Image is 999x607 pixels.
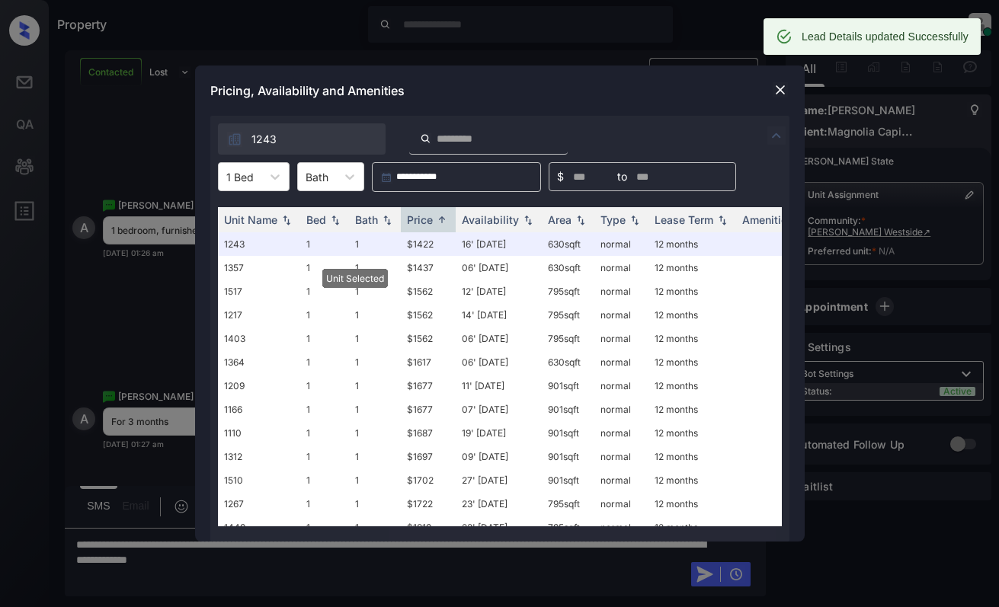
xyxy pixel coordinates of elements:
[594,232,648,256] td: normal
[420,132,431,145] img: icon-zuma
[542,445,594,468] td: 901 sqft
[542,303,594,327] td: 795 sqft
[300,445,349,468] td: 1
[542,492,594,516] td: 795 sqft
[401,280,456,303] td: $1562
[401,374,456,398] td: $1677
[328,215,343,225] img: sorting
[520,215,536,225] img: sorting
[456,374,542,398] td: 11' [DATE]
[401,492,456,516] td: $1722
[802,23,969,50] div: Lead Details updated Successfully
[251,131,277,148] span: 1243
[542,232,594,256] td: 630 sqft
[401,445,456,468] td: $1697
[300,374,349,398] td: 1
[218,445,300,468] td: 1312
[218,303,300,327] td: 1217
[456,327,542,350] td: 06' [DATE]
[349,398,401,421] td: 1
[648,350,736,374] td: 12 months
[557,168,564,185] span: $
[542,327,594,350] td: 795 sqft
[407,213,433,226] div: Price
[542,516,594,539] td: 795 sqft
[218,421,300,445] td: 1110
[300,516,349,539] td: 1
[300,232,349,256] td: 1
[648,445,736,468] td: 12 months
[594,374,648,398] td: normal
[648,516,736,539] td: 12 months
[456,468,542,492] td: 27' [DATE]
[594,421,648,445] td: normal
[456,232,542,256] td: 16' [DATE]
[742,213,793,226] div: Amenities
[227,132,242,147] img: icon-zuma
[594,492,648,516] td: normal
[300,303,349,327] td: 1
[456,398,542,421] td: 07' [DATE]
[600,213,626,226] div: Type
[195,65,805,116] div: Pricing, Availability and Amenities
[594,516,648,539] td: normal
[648,492,736,516] td: 12 months
[648,232,736,256] td: 12 months
[648,468,736,492] td: 12 months
[218,232,300,256] td: 1243
[542,421,594,445] td: 901 sqft
[456,350,542,374] td: 06' [DATE]
[594,468,648,492] td: normal
[648,374,736,398] td: 12 months
[218,256,300,280] td: 1357
[542,374,594,398] td: 901 sqft
[456,516,542,539] td: 23' [DATE]
[648,398,736,421] td: 12 months
[401,232,456,256] td: $1422
[462,213,519,226] div: Availability
[306,213,326,226] div: Bed
[648,421,736,445] td: 12 months
[456,280,542,303] td: 12' [DATE]
[349,303,401,327] td: 1
[218,280,300,303] td: 1517
[401,327,456,350] td: $1562
[300,256,349,280] td: 1
[224,213,277,226] div: Unit Name
[218,492,300,516] td: 1267
[218,374,300,398] td: 1209
[594,303,648,327] td: normal
[456,445,542,468] td: 09' [DATE]
[300,350,349,374] td: 1
[300,398,349,421] td: 1
[456,303,542,327] td: 14' [DATE]
[456,421,542,445] td: 19' [DATE]
[349,516,401,539] td: 1
[434,214,450,225] img: sorting
[300,421,349,445] td: 1
[542,398,594,421] td: 901 sqft
[594,256,648,280] td: normal
[349,232,401,256] td: 1
[767,126,786,145] img: icon-zuma
[401,468,456,492] td: $1702
[401,350,456,374] td: $1617
[542,468,594,492] td: 901 sqft
[349,421,401,445] td: 1
[300,280,349,303] td: 1
[648,327,736,350] td: 12 months
[594,350,648,374] td: normal
[300,492,349,516] td: 1
[401,303,456,327] td: $1562
[401,398,456,421] td: $1677
[627,215,642,225] img: sorting
[542,350,594,374] td: 630 sqft
[648,256,736,280] td: 12 months
[648,280,736,303] td: 12 months
[349,468,401,492] td: 1
[617,168,627,185] span: to
[218,516,300,539] td: 1449
[349,445,401,468] td: 1
[401,256,456,280] td: $1437
[218,350,300,374] td: 1364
